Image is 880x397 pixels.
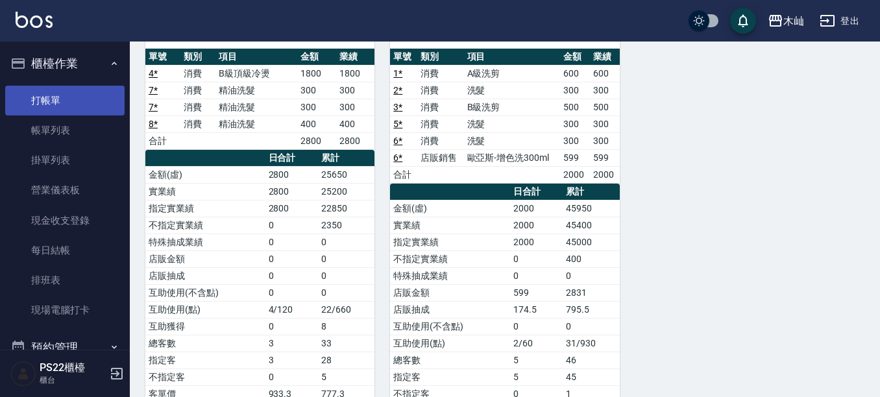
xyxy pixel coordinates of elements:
[318,183,374,200] td: 25200
[145,217,265,234] td: 不指定實業績
[180,115,215,132] td: 消費
[318,368,374,385] td: 5
[563,200,619,217] td: 45950
[336,115,375,132] td: 400
[318,200,374,217] td: 22850
[563,352,619,368] td: 46
[560,99,590,115] td: 500
[265,217,318,234] td: 0
[215,49,297,66] th: 項目
[417,65,464,82] td: 消費
[180,82,215,99] td: 消費
[265,335,318,352] td: 3
[145,183,265,200] td: 實業績
[464,132,561,149] td: 洗髮
[390,166,417,183] td: 合計
[510,335,563,352] td: 2/60
[5,145,125,175] a: 掛單列表
[297,132,336,149] td: 2800
[145,284,265,301] td: 互助使用(不含點)
[510,184,563,200] th: 日合計
[265,301,318,318] td: 4/120
[590,149,620,166] td: 599
[297,99,336,115] td: 300
[5,86,125,115] a: 打帳單
[464,99,561,115] td: B級洗剪
[145,132,180,149] td: 合計
[590,65,620,82] td: 600
[464,65,561,82] td: A級洗剪
[5,235,125,265] a: 每日結帳
[5,175,125,205] a: 營業儀表板
[390,318,510,335] td: 互助使用(不含點)
[265,183,318,200] td: 2800
[265,166,318,183] td: 2800
[318,284,374,301] td: 0
[590,132,620,149] td: 300
[464,115,561,132] td: 洗髮
[563,217,619,234] td: 45400
[390,284,510,301] td: 店販金額
[510,284,563,301] td: 599
[215,115,297,132] td: 精油洗髮
[464,49,561,66] th: 項目
[5,115,125,145] a: 帳單列表
[336,132,375,149] td: 2800
[336,65,375,82] td: 1800
[390,352,510,368] td: 總客數
[390,49,619,184] table: a dense table
[336,99,375,115] td: 300
[5,295,125,325] a: 現場電腦打卡
[180,49,215,66] th: 類別
[297,82,336,99] td: 300
[180,65,215,82] td: 消費
[10,361,36,387] img: Person
[417,115,464,132] td: 消費
[215,82,297,99] td: 精油洗髮
[5,47,125,80] button: 櫃檯作業
[318,217,374,234] td: 2350
[336,49,375,66] th: 業績
[563,267,619,284] td: 0
[783,13,804,29] div: 木屾
[318,267,374,284] td: 0
[590,166,620,183] td: 2000
[563,368,619,385] td: 45
[563,301,619,318] td: 795.5
[265,200,318,217] td: 2800
[590,49,620,66] th: 業績
[417,132,464,149] td: 消費
[265,368,318,385] td: 0
[390,335,510,352] td: 互助使用(點)
[145,49,374,150] table: a dense table
[563,184,619,200] th: 累計
[318,335,374,352] td: 33
[510,267,563,284] td: 0
[145,301,265,318] td: 互助使用(點)
[265,234,318,250] td: 0
[417,82,464,99] td: 消費
[40,374,106,386] p: 櫃台
[464,149,561,166] td: 歐亞斯-增色洗300ml
[318,234,374,250] td: 0
[265,318,318,335] td: 0
[464,82,561,99] td: 洗髮
[560,149,590,166] td: 599
[560,65,590,82] td: 600
[390,200,510,217] td: 金額(虛)
[510,318,563,335] td: 0
[390,250,510,267] td: 不指定實業績
[297,49,336,66] th: 金額
[40,361,106,374] h5: PS22櫃檯
[145,49,180,66] th: 單號
[265,352,318,368] td: 3
[563,318,619,335] td: 0
[730,8,756,34] button: save
[390,49,417,66] th: 單號
[563,284,619,301] td: 2831
[145,267,265,284] td: 店販抽成
[336,82,375,99] td: 300
[145,318,265,335] td: 互助獲得
[145,166,265,183] td: 金額(虛)
[590,115,620,132] td: 300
